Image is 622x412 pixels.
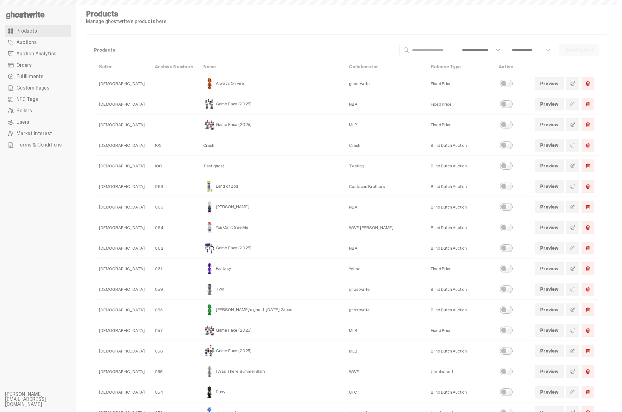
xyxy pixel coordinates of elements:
[198,279,344,300] td: Two
[426,382,493,403] td: Blind Dutch Auction
[535,98,564,110] a: Preview
[344,60,426,73] th: Collaborator
[94,156,150,176] td: [DEMOGRAPHIC_DATA]
[499,64,513,70] a: Active
[150,156,198,176] td: 100
[94,94,150,115] td: [DEMOGRAPHIC_DATA]
[535,159,564,172] a: Preview
[535,242,564,254] a: Preview
[198,300,344,320] td: [PERSON_NAME]'s ghost: [DATE] Green
[344,115,426,135] td: MLB
[198,320,344,341] td: Game Face (2025)
[94,115,150,135] td: [DEMOGRAPHIC_DATA]
[198,94,344,115] td: Game Face (2025)
[535,201,564,213] a: Preview
[203,345,216,357] img: Game Face (2025)
[582,159,594,172] button: Delete Product
[16,120,29,125] span: Users
[198,156,344,176] td: Test ghost
[426,341,493,361] td: Blind Dutch Auction
[86,10,168,18] h4: Products
[94,73,150,94] td: [DEMOGRAPHIC_DATA]
[344,94,426,115] td: NBA
[150,320,198,341] td: 057
[535,365,564,378] a: Preview
[582,365,594,378] button: Delete Product
[426,115,493,135] td: Fixed Price
[426,217,493,238] td: Blind Dutch Auction
[535,139,564,152] a: Preview
[5,139,71,151] a: Terms & Conditions
[198,361,344,382] td: I Was There SummerSlam
[94,238,150,259] td: [DEMOGRAPHIC_DATA]
[426,320,493,341] td: Fixed Price
[582,77,594,90] button: Delete Product
[344,259,426,279] td: Yahoo
[198,217,344,238] td: You Can't See Me
[198,60,344,73] th: Name
[426,279,493,300] td: Blind Dutch Auction
[203,386,216,398] img: Ruby
[535,303,564,316] a: Preview
[198,382,344,403] td: Ruby
[94,48,394,52] p: Products
[582,139,594,152] button: Delete Product
[94,300,150,320] td: [DEMOGRAPHIC_DATA]
[5,59,71,71] a: Orders
[203,98,216,110] img: Game Face (2025)
[94,320,150,341] td: [DEMOGRAPHIC_DATA]
[582,201,594,213] button: Delete Product
[344,382,426,403] td: UFC
[203,77,216,90] img: Always On Fire
[535,77,564,90] a: Preview
[198,115,344,135] td: Game Face (2025)
[344,300,426,320] td: ghostwrite
[5,48,71,59] a: Auction Analytics
[582,345,594,357] button: Delete Product
[198,259,344,279] td: Fantasy
[203,221,216,234] img: You Can't See Me
[16,40,37,45] span: Auctions
[535,221,564,234] a: Preview
[203,118,216,131] img: Game Face (2025)
[344,341,426,361] td: MLB
[5,128,71,139] a: Market Interest
[344,279,426,300] td: ghostwrite
[582,221,594,234] button: Delete Product
[198,135,344,156] td: Crash
[344,73,426,94] td: ghostwrite
[16,63,32,68] span: Orders
[94,197,150,217] td: [DEMOGRAPHIC_DATA]
[5,392,81,407] li: [PERSON_NAME][EMAIL_ADDRESS][DOMAIN_NAME]
[426,197,493,217] td: Blind Dutch Auction
[94,382,150,403] td: [DEMOGRAPHIC_DATA]
[5,94,71,105] a: NFC Tags
[203,262,216,275] img: Fantasy
[16,131,52,136] span: Market Interest
[582,324,594,337] button: Delete Product
[150,300,198,320] td: 058
[16,74,43,79] span: Fulfillments
[94,217,150,238] td: [DEMOGRAPHIC_DATA]
[203,180,216,193] img: Land of Boz
[344,197,426,217] td: NBA
[535,283,564,296] a: Preview
[344,176,426,197] td: Costacos Brothers
[150,217,198,238] td: 064
[582,180,594,193] button: Delete Product
[94,60,150,73] th: Seller
[203,283,216,296] img: Two
[150,135,198,156] td: 103
[16,142,62,147] span: Terms & Conditions
[191,64,193,70] span: ▾
[535,180,564,193] a: Preview
[344,320,426,341] td: MLB
[94,341,150,361] td: [DEMOGRAPHIC_DATA]
[150,197,198,217] td: 066
[16,97,38,102] span: NFC Tags
[203,303,216,316] img: Schrödinger's ghost: Sunday Green
[94,176,150,197] td: [DEMOGRAPHIC_DATA]
[582,283,594,296] button: Delete Product
[535,262,564,275] a: Preview
[5,25,71,37] a: Products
